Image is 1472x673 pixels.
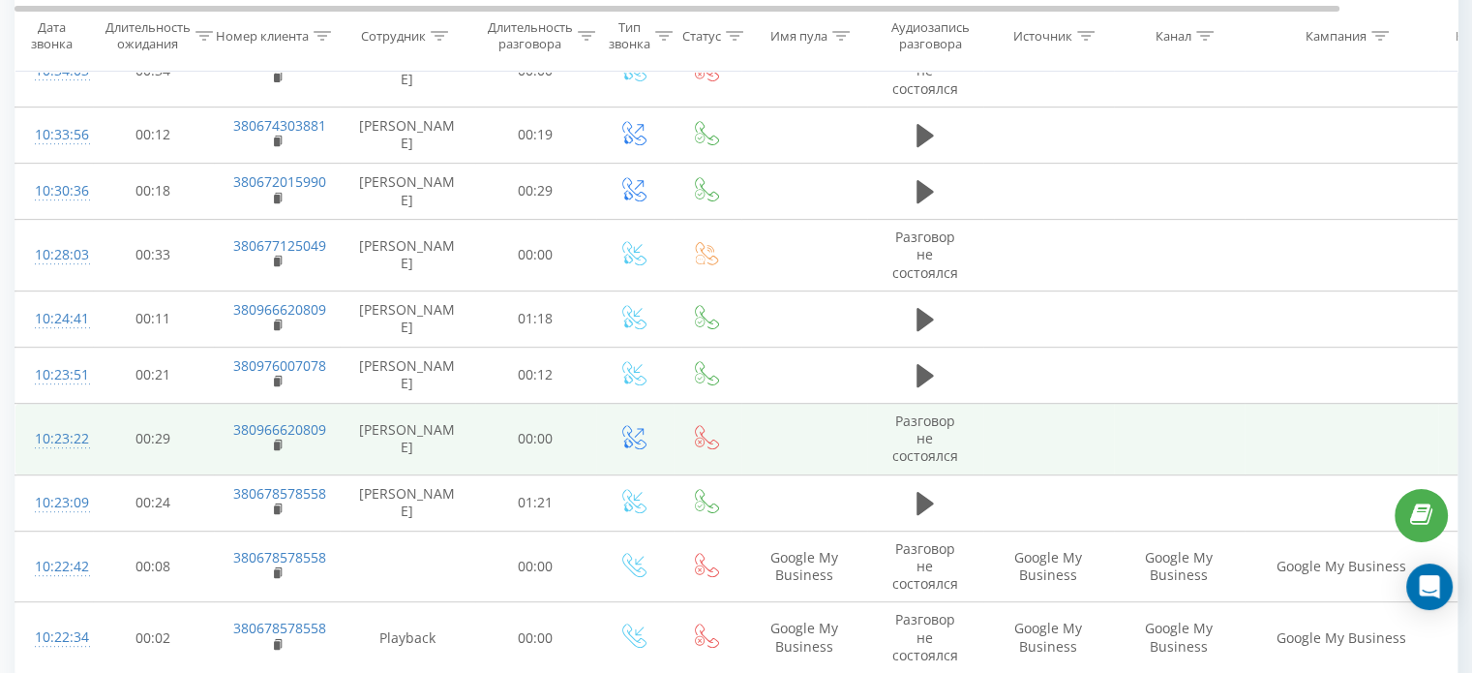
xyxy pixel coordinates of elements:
[233,619,326,637] a: 380678578558
[233,116,326,135] a: 380674303881
[892,412,958,465] span: Разговор не состоялся
[15,20,87,53] div: Дата звонка
[340,347,475,403] td: [PERSON_NAME]
[1013,28,1072,45] div: Источник
[35,356,74,394] div: 10:23:51
[93,220,214,291] td: 00:33
[884,20,977,53] div: Аудиозапись разговора
[475,220,596,291] td: 00:00
[892,610,958,663] span: Разговор не состоялся
[233,300,326,319] a: 380966620809
[1306,28,1367,45] div: Кампания
[93,531,214,602] td: 00:08
[105,20,191,53] div: Длительность ожидания
[35,172,74,210] div: 10:30:36
[35,420,74,458] div: 10:23:22
[475,347,596,403] td: 00:12
[361,28,426,45] div: Сотрудник
[35,484,74,522] div: 10:23:09
[233,484,326,503] a: 380678578558
[1406,564,1453,610] div: Open Intercom Messenger
[475,163,596,219] td: 00:29
[233,172,326,191] a: 380672015990
[475,291,596,347] td: 01:18
[1156,28,1191,45] div: Канал
[682,28,721,45] div: Статус
[35,116,74,154] div: 10:33:56
[93,291,214,347] td: 00:11
[488,20,573,53] div: Длительность разговора
[35,300,74,338] div: 10:24:41
[1245,531,1438,602] td: Google My Business
[93,404,214,475] td: 00:29
[892,228,958,281] span: Разговор не состоялся
[340,474,475,531] td: [PERSON_NAME]
[475,474,596,531] td: 01:21
[475,404,596,475] td: 00:00
[340,404,475,475] td: [PERSON_NAME]
[93,474,214,531] td: 00:24
[35,548,74,586] div: 10:22:42
[233,420,326,439] a: 380966620809
[35,619,74,657] div: 10:22:34
[475,107,596,163] td: 00:19
[340,220,475,291] td: [PERSON_NAME]
[475,531,596,602] td: 00:00
[93,347,214,403] td: 00:21
[233,548,326,566] a: 380678578558
[93,107,214,163] td: 00:12
[216,28,309,45] div: Номер клиента
[340,291,475,347] td: [PERSON_NAME]
[741,531,867,602] td: Google My Business
[770,28,827,45] div: Имя пула
[609,20,650,53] div: Тип звонка
[93,163,214,219] td: 00:18
[35,236,74,274] div: 10:28:03
[1114,531,1245,602] td: Google My Business
[340,163,475,219] td: [PERSON_NAME]
[233,236,326,255] a: 380677125049
[233,356,326,375] a: 380976007078
[983,531,1114,602] td: Google My Business
[340,107,475,163] td: [PERSON_NAME]
[892,539,958,593] span: Разговор не состоялся
[892,44,958,97] span: Разговор не состоялся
